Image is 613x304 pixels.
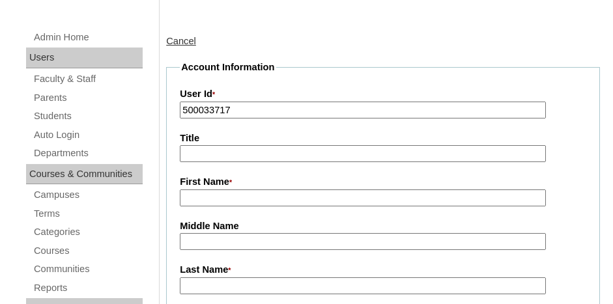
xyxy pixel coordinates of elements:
[166,36,196,46] a: Cancel
[33,280,143,296] a: Reports
[26,48,143,68] div: Users
[26,164,143,185] div: Courses & Communities
[33,90,143,106] a: Parents
[33,224,143,240] a: Categories
[180,131,586,145] label: Title
[33,127,143,143] a: Auto Login
[33,108,143,124] a: Students
[33,29,143,46] a: Admin Home
[180,61,276,74] legend: Account Information
[33,206,143,222] a: Terms
[180,263,586,277] label: Last Name
[33,71,143,87] a: Faculty & Staff
[33,243,143,259] a: Courses
[33,145,143,161] a: Departments
[33,187,143,203] a: Campuses
[180,175,586,189] label: First Name
[180,219,586,233] label: Middle Name
[180,87,586,102] label: User Id
[33,261,143,277] a: Communities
